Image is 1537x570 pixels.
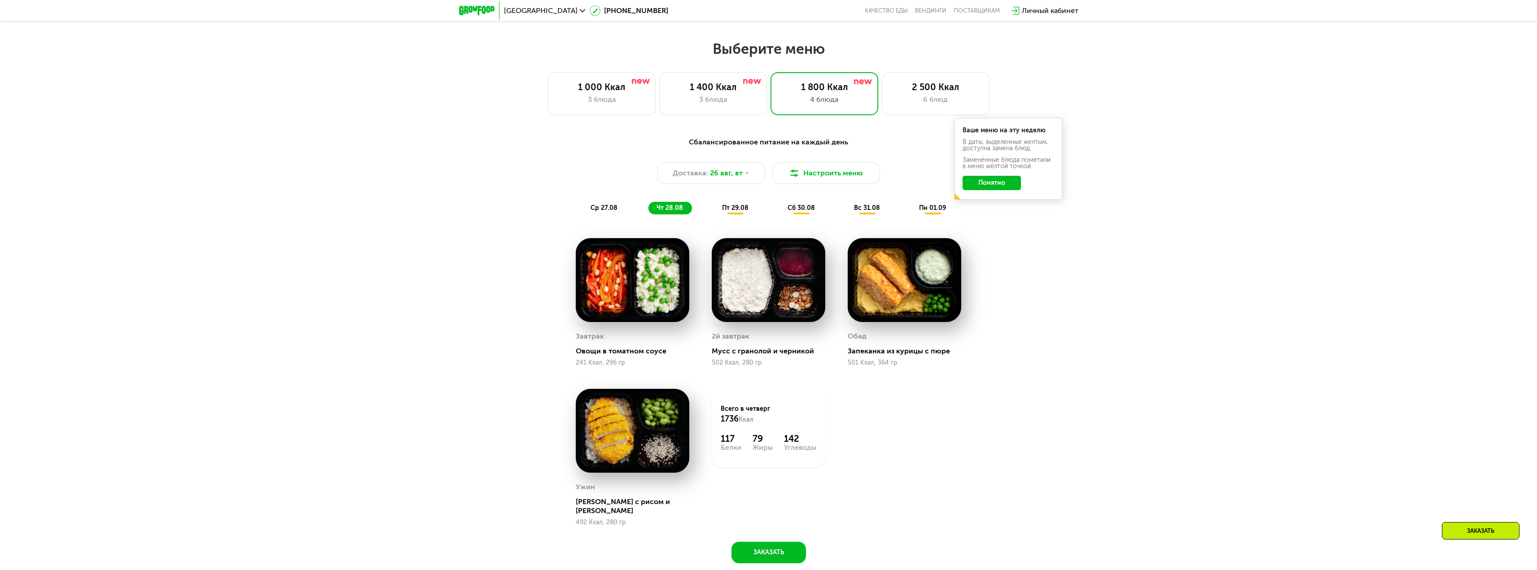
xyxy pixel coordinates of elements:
[576,359,689,366] div: 241 Ккал, 296 гр
[721,433,741,444] div: 117
[865,7,908,14] a: Качество еды
[848,347,968,356] div: Запеканка из курицы с пюре
[963,127,1054,134] div: Ваше меню на эту неделю
[915,7,946,14] a: Вендинги
[891,82,980,92] div: 2 500 Ккал
[712,330,749,343] div: 2й завтрак
[784,433,816,444] div: 142
[669,82,758,92] div: 1 400 Ккал
[503,137,1034,148] div: Сбалансированное питание на каждый день
[557,82,646,92] div: 1 000 Ккал
[673,168,708,178] span: Доставка:
[657,204,683,212] span: чт 28.08
[590,5,668,16] a: [PHONE_NUMBER]
[919,204,946,212] span: пн 01.09
[854,204,880,212] span: вс 31.08
[721,405,816,424] div: Всего в четверг
[721,444,741,451] div: Белки
[29,40,1508,58] h2: Выберите меню
[1442,522,1519,540] div: Заказать
[1022,5,1078,16] div: Личный кабинет
[963,157,1054,170] div: Заменённые блюда пометили в меню жёлтой точкой.
[772,162,880,184] button: Настроить меню
[731,542,806,563] button: Заказать
[848,359,961,366] div: 501 Ккал, 364 гр
[753,433,773,444] div: 79
[557,94,646,105] div: 3 блюда
[669,94,758,105] div: 3 блюда
[963,176,1021,190] button: Понятно
[784,444,816,451] div: Углеводы
[954,7,1000,14] div: поставщикам
[576,347,696,356] div: Овощи в томатном соусе
[788,204,815,212] span: сб 30.08
[848,330,867,343] div: Обед
[712,347,832,356] div: Мусс с гранолой и черникой
[721,414,739,424] span: 1736
[591,204,617,212] span: ср 27.08
[576,480,595,494] div: Ужин
[576,330,604,343] div: Завтрак
[753,444,773,451] div: Жиры
[504,7,578,14] span: [GEOGRAPHIC_DATA]
[780,82,869,92] div: 1 800 Ккал
[576,497,696,515] div: [PERSON_NAME] с рисом и [PERSON_NAME]
[722,204,749,212] span: пт 29.08
[963,139,1054,152] div: В даты, выделенные желтым, доступна замена блюд.
[739,416,753,423] span: Ккал
[891,94,980,105] div: 6 блюд
[710,168,743,178] span: 26 авг, вт
[712,359,825,366] div: 502 Ккал, 280 гр
[780,94,869,105] div: 4 блюда
[576,519,689,526] div: 492 Ккал, 280 гр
